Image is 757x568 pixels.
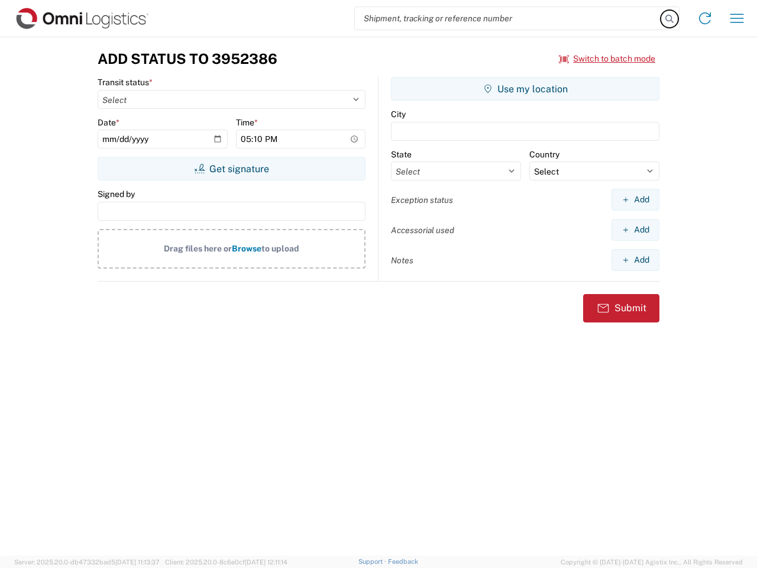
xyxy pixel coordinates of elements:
[232,244,261,253] span: Browse
[388,558,418,565] a: Feedback
[164,244,232,253] span: Drag files here or
[358,558,388,565] a: Support
[14,559,160,566] span: Server: 2025.20.0-db47332bad5
[391,109,406,120] label: City
[583,294,659,322] button: Submit
[98,117,119,128] label: Date
[261,244,299,253] span: to upload
[236,117,258,128] label: Time
[115,559,160,566] span: [DATE] 11:13:37
[165,559,287,566] span: Client: 2025.20.0-8c6e0cf
[561,557,743,567] span: Copyright © [DATE]-[DATE] Agistix Inc., All Rights Reserved
[355,7,661,30] input: Shipment, tracking or reference number
[612,189,659,211] button: Add
[391,225,454,235] label: Accessorial used
[98,77,153,88] label: Transit status
[559,49,655,69] button: Switch to batch mode
[391,195,453,205] label: Exception status
[612,219,659,241] button: Add
[98,189,135,199] label: Signed by
[612,249,659,271] button: Add
[245,559,287,566] span: [DATE] 12:11:14
[98,157,365,180] button: Get signature
[98,50,277,67] h3: Add Status to 3952386
[391,77,659,101] button: Use my location
[391,255,413,266] label: Notes
[391,149,412,160] label: State
[529,149,559,160] label: Country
